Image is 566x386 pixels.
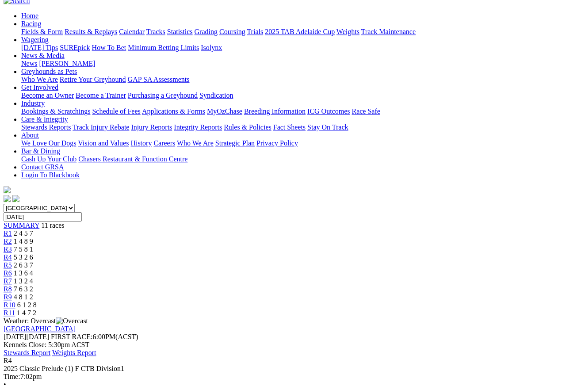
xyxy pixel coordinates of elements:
[21,115,68,123] a: Care & Integrity
[21,99,45,107] a: Industry
[21,20,41,27] a: Racing
[14,245,33,253] span: 7 5 8 1
[4,333,49,340] span: [DATE]
[4,341,562,349] div: Kennels Close: 5:30pm ACST
[265,28,335,35] a: 2025 TAB Adelaide Cup
[21,155,76,163] a: Cash Up Your Club
[65,28,117,35] a: Results & Replays
[352,107,380,115] a: Race Safe
[14,277,33,285] span: 1 3 2 4
[39,60,95,67] a: [PERSON_NAME]
[4,373,562,381] div: 7:02pm
[14,237,33,245] span: 1 4 8 9
[219,28,245,35] a: Coursing
[21,163,64,171] a: Contact GRSA
[21,28,63,35] a: Fields & Form
[21,68,77,75] a: Greyhounds as Pets
[195,28,218,35] a: Grading
[4,285,12,293] a: R8
[4,261,12,269] a: R5
[307,107,350,115] a: ICG Outcomes
[14,229,33,237] span: 2 4 5 7
[21,12,38,19] a: Home
[361,28,416,35] a: Track Maintenance
[4,293,12,301] a: R9
[41,222,64,229] span: 11 races
[128,92,198,99] a: Purchasing a Greyhound
[207,107,242,115] a: MyOzChase
[307,123,348,131] a: Stay On Track
[247,28,263,35] a: Trials
[4,186,11,193] img: logo-grsa-white.png
[78,139,129,147] a: Vision and Values
[21,131,39,139] a: About
[128,76,190,83] a: GAP SA Assessments
[21,147,60,155] a: Bar & Dining
[4,277,12,285] a: R7
[244,107,306,115] a: Breeding Information
[21,36,49,43] a: Wagering
[4,237,12,245] a: R2
[21,171,80,179] a: Login To Blackbook
[51,333,138,340] span: 6:00PM(ACST)
[337,28,359,35] a: Weights
[21,155,562,163] div: Bar & Dining
[4,309,15,317] a: R11
[4,253,12,261] span: R4
[21,84,58,91] a: Get Involved
[4,245,12,253] span: R3
[21,52,65,59] a: News & Media
[21,44,562,52] div: Wagering
[14,261,33,269] span: 2 6 3 7
[21,92,74,99] a: Become an Owner
[4,333,27,340] span: [DATE]
[199,92,233,99] a: Syndication
[52,349,96,356] a: Weights Report
[4,357,12,364] span: R4
[4,349,50,356] a: Stewards Report
[142,107,205,115] a: Applications & Forms
[4,325,76,332] a: [GEOGRAPHIC_DATA]
[4,317,88,325] span: Weather: Overcast
[4,269,12,277] a: R6
[51,333,92,340] span: FIRST RACE:
[4,222,39,229] a: SUMMARY
[4,229,12,237] a: R1
[215,139,255,147] a: Strategic Plan
[224,123,272,131] a: Rules & Policies
[4,212,82,222] input: Select date
[12,195,19,202] img: twitter.svg
[92,107,140,115] a: Schedule of Fees
[21,92,562,99] div: Get Involved
[4,301,15,309] a: R10
[119,28,145,35] a: Calendar
[14,253,33,261] span: 5 3 2 6
[21,139,76,147] a: We Love Our Dogs
[4,373,20,380] span: Time:
[21,28,562,36] div: Racing
[130,139,152,147] a: History
[21,60,562,68] div: News & Media
[60,76,126,83] a: Retire Your Greyhound
[256,139,298,147] a: Privacy Policy
[153,139,175,147] a: Careers
[21,123,562,131] div: Care & Integrity
[21,76,58,83] a: Who We Are
[17,309,36,317] span: 1 4 7 2
[21,107,562,115] div: Industry
[4,195,11,202] img: facebook.svg
[56,317,88,325] img: Overcast
[4,365,562,373] div: 2025 Classic Prelude (1) F CTB Division1
[76,92,126,99] a: Become a Trainer
[177,139,214,147] a: Who We Are
[14,293,33,301] span: 4 8 1 2
[14,269,33,277] span: 1 3 6 4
